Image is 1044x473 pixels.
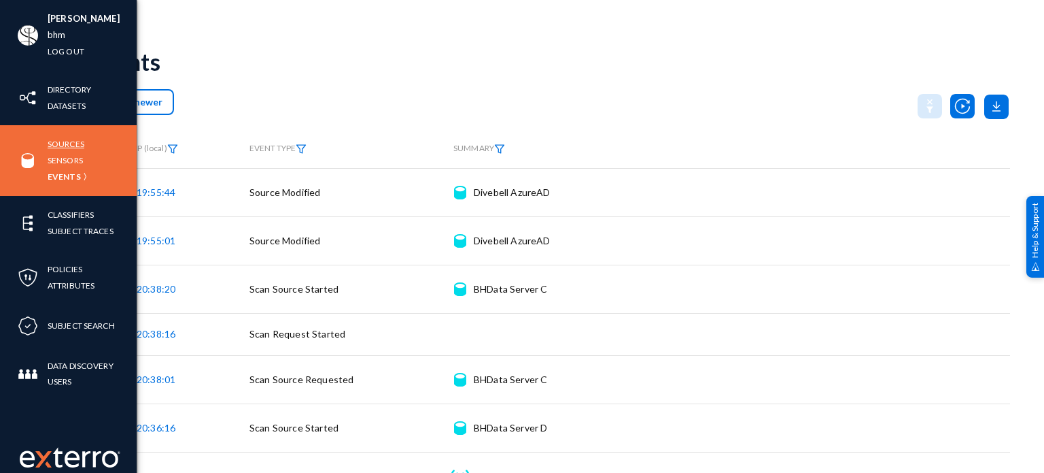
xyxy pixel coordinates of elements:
a: Directory [48,82,91,97]
span: Scan Source Requested [249,374,353,385]
img: icon-policies.svg [18,267,38,288]
a: Sources [48,136,84,152]
div: BHData Server C [474,373,547,387]
a: Datasets [48,98,86,114]
img: help_support.svg [1031,262,1040,271]
span: 20:38:20 [137,283,175,295]
img: icon-inventory.svg [18,88,38,108]
span: Source Modified [249,235,320,246]
div: BHData Server C [474,282,547,296]
div: Help & Support [1026,195,1044,277]
a: Subject Traces [48,223,114,239]
li: [PERSON_NAME] [48,11,120,27]
img: icon-filter.svg [296,144,307,154]
a: Policies [48,261,82,277]
span: Source Modified [249,186,320,198]
div: BHData Server D [474,421,547,435]
img: ACg8ocIa8OWj5FIzaB8MU-JIbNDt0RWcUDl_eQ0ZyYxN7rWYZ1uJfn9p=s96-c [18,25,38,46]
span: Scan Request Started [249,328,345,340]
img: icon-source.svg [454,186,466,199]
img: icon-source.svg [454,373,466,387]
a: Classifiers [48,207,94,223]
a: Log out [48,44,84,59]
img: icon-source.svg [454,421,466,435]
img: icon-source.svg [454,234,466,248]
span: 20:38:01 [137,374,175,385]
img: icon-sources.svg [18,150,38,171]
a: Events [48,169,81,184]
img: exterro-logo.svg [35,451,52,468]
a: Subject Search [48,318,115,333]
img: icon-filter.svg [494,144,505,154]
div: Divebell AzureAD [474,234,551,248]
span: 19:55:44 [137,186,175,198]
a: Attributes [48,278,94,293]
span: Scan Source Started [249,283,338,295]
img: icon-compliance.svg [18,316,38,336]
a: Data Discovery Users [48,358,137,389]
img: icon-filter.svg [167,144,178,154]
a: bhm [48,27,65,43]
span: EVENT TYPE [249,144,307,154]
div: Divebell AzureAD [474,186,551,199]
img: icon-members.svg [18,364,38,385]
img: icon-utility-autoscan.svg [950,94,975,118]
span: 20:36:16 [137,422,175,434]
span: Scan Source Started [249,422,338,434]
img: exterro-work-mark.svg [20,447,120,468]
span: TIMESTAMP (local) [97,143,178,153]
img: icon-elements.svg [18,213,38,233]
a: Sensors [48,152,83,168]
span: SUMMARY [453,143,505,153]
img: icon-source.svg [454,282,466,296]
span: 20:38:16 [137,328,175,340]
span: 19:55:01 [137,235,175,246]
